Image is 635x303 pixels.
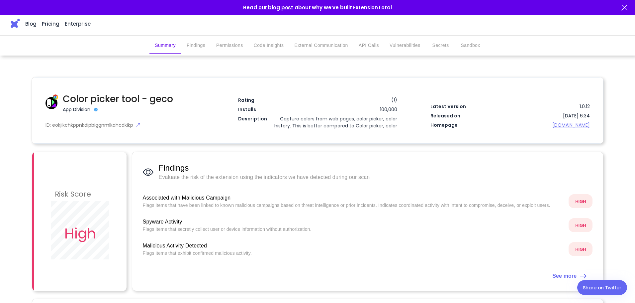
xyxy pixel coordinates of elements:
h3: Risk Score [55,187,91,201]
button: Summary [149,38,181,54]
div: Description [238,115,269,122]
div: secondary tabs example [149,38,485,54]
a: See more [143,269,593,280]
button: Vulnerabilities [384,38,426,54]
div: ( 1 ) [386,97,397,103]
div: Latest Version [430,103,510,110]
strong: HIGH [575,223,586,228]
h2: High [64,223,96,244]
span: Associated with Malicious Campaign [143,194,564,202]
div: 1.0.12 [510,103,590,110]
div: Homepage [430,122,510,129]
div: Released on [430,112,563,119]
div: Rating [238,97,385,104]
button: Code Insights [248,38,289,54]
strong: HIGH [575,247,586,252]
div: [DATE] 6:34 [563,112,590,119]
span: Findings [159,163,593,173]
span: Evaluate the risk of the extension using the indicators we have detected during our scan [159,173,593,181]
a: Share on Twitter [577,280,627,295]
div: Capture colors from web pages, color picker, color history. This is better compared to Color pick... [269,115,398,136]
div: Installs [238,106,318,113]
div: 100,000 [317,106,397,113]
h1: Color picker tool - geco [63,92,190,106]
span: Malicious Activity Detected [143,242,564,250]
div: Share on Twitter [583,284,621,292]
button: Permissions [211,38,248,54]
a: our blog post [258,4,293,11]
button: Findings [181,38,211,54]
button: API Calls [353,38,384,54]
button: Secrets [426,38,456,54]
p: Flags items that secretly collect user or device information without authorization. [143,226,564,232]
p: Flags items that exhibit confirmed malicious activity. [143,250,564,256]
img: Findings [143,167,153,178]
div: ID: eokjikchkppnkdipbiggnmlkahcdkikp [45,122,205,129]
span: Spyware Activity [143,218,564,226]
div: App Division [63,106,90,113]
button: External Communication [289,38,353,54]
a: [DOMAIN_NAME] [510,122,590,129]
button: Sandbox [456,38,486,54]
strong: See more [552,273,577,279]
strong: HIGH [575,199,586,204]
p: Flags items that have been linked to known malicious campaigns based on threat intelligence or pr... [143,202,564,209]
